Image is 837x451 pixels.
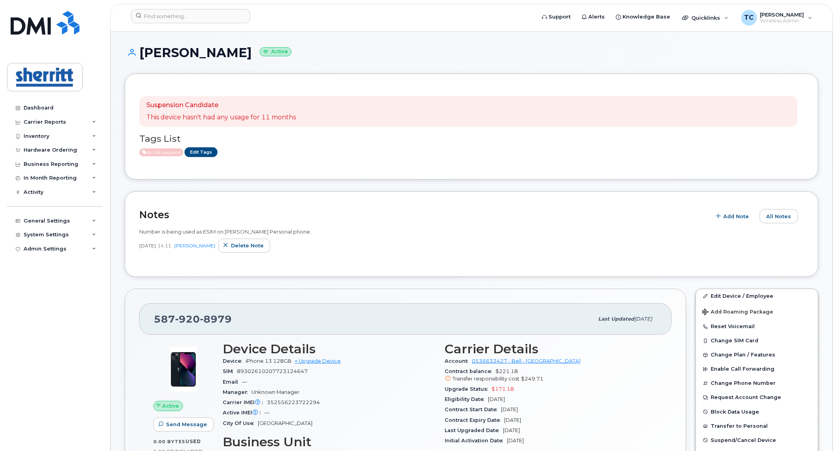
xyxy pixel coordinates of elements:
[696,405,818,419] button: Block Data Usage
[223,368,237,374] span: SIM
[139,134,804,144] h3: Tags List
[696,433,818,447] button: Suspend/Cancel Device
[223,435,436,449] h3: Business Unit
[472,358,581,364] a: 0536633427 - Bell - [GEOGRAPHIC_DATA]
[174,243,215,249] a: [PERSON_NAME]
[258,420,312,426] span: [GEOGRAPHIC_DATA]
[696,376,818,390] button: Change Phone Number
[139,209,707,221] h2: Notes
[218,239,270,253] button: Delete note
[445,427,503,433] span: Last Upgraded Date
[125,46,819,59] h1: [PERSON_NAME]
[504,417,521,423] span: [DATE]
[237,368,308,374] span: 89302610207723124647
[153,439,185,444] span: 0.00 Bytes
[295,358,341,364] a: + Upgrade Device
[185,438,201,444] span: used
[223,410,264,416] span: Active IMEI
[260,47,292,56] small: Active
[139,242,156,249] span: [DATE]
[521,376,544,382] span: $249.71
[445,358,472,364] span: Account
[445,438,507,444] span: Initial Activation Date
[760,209,798,223] button: All Notes
[711,437,776,443] span: Suspend/Cancel Device
[163,402,179,410] span: Active
[153,418,214,432] button: Send Message
[711,352,776,358] span: Change Plan / Features
[445,417,504,423] span: Contract Expiry Date
[445,368,658,382] span: $221.18
[724,213,749,220] span: Add Note
[223,389,251,395] span: Manager
[445,368,496,374] span: Contract balance
[157,242,171,249] span: 14:11
[223,358,246,364] span: Device
[492,386,514,392] span: $171.18
[223,399,267,405] span: Carrier IMEI
[696,348,818,362] button: Change Plan / Features
[445,406,501,412] span: Contract Start Date
[139,148,183,156] span: Active
[200,313,232,325] span: 8979
[223,379,242,385] span: Email
[696,319,818,334] button: Reset Voicemail
[267,399,320,405] span: 352556223722294
[185,147,218,157] a: Edit Tags
[160,346,207,393] img: image20231002-3703462-1ig824h.jpeg
[242,379,247,385] span: —
[453,376,520,382] span: Transfer responsibility cost
[264,410,270,416] span: —
[599,316,635,322] span: Last updated
[696,303,818,319] button: Add Roaming Package
[501,406,518,412] span: [DATE]
[139,228,311,235] span: Number is being used as ESIM on [PERSON_NAME] Personal phone.
[711,366,775,372] span: Enable Call Forwarding
[146,101,296,110] p: Suspension Candidate
[251,389,299,395] span: Unknown Manager
[246,358,292,364] span: iPhone 13 128GB
[696,334,818,348] button: Change SIM Card
[445,396,488,402] span: Eligibility Date
[696,289,818,303] a: Edit Device / Employee
[767,213,791,220] span: All Notes
[166,421,207,428] span: Send Message
[696,390,818,405] button: Request Account Change
[231,242,264,249] span: Delete note
[445,342,658,356] h3: Carrier Details
[223,420,258,426] span: City Of Use
[696,419,818,433] button: Transfer to Personal
[503,427,520,433] span: [DATE]
[696,362,818,376] button: Enable Call Forwarding
[702,309,774,316] span: Add Roaming Package
[488,396,505,402] span: [DATE]
[146,113,296,122] p: This device hasn't had any usage for 11 months
[175,313,200,325] span: 920
[154,313,232,325] span: 587
[635,316,652,322] span: [DATE]
[507,438,524,444] span: [DATE]
[445,386,492,392] span: Upgrade Status
[711,209,756,223] button: Add Note
[223,342,436,356] h3: Device Details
